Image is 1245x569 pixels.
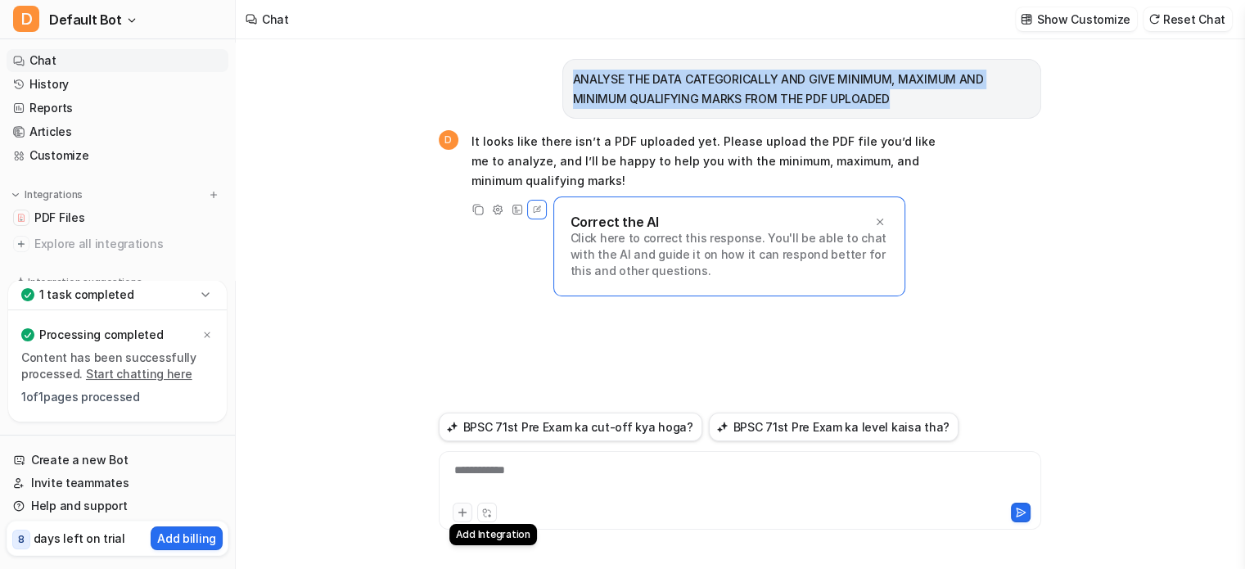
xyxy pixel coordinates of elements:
[28,275,142,290] p: Integration suggestions
[571,214,659,230] p: Correct the AI
[709,413,959,441] button: BPSC 71st Pre Exam ka level kaisa tha?
[439,413,702,441] button: BPSC 71st Pre Exam ka cut-off kya hoga?
[10,189,21,201] img: expand menu
[21,389,214,405] p: 1 of 1 pages processed
[34,231,222,257] span: Explore all integrations
[7,187,88,203] button: Integrations
[7,206,228,229] a: PDF FilesPDF Files
[7,97,228,120] a: Reports
[1144,7,1232,31] button: Reset Chat
[471,132,950,191] p: It looks like there isn’t a PDF uploaded yet. Please upload the PDF file you’d like me to analyze...
[1021,13,1032,25] img: customize
[7,120,228,143] a: Articles
[449,524,537,545] div: Add Integration
[7,472,228,494] a: Invite teammates
[49,8,122,31] span: Default Bot
[7,49,228,72] a: Chat
[86,367,192,381] a: Start chatting here
[13,6,39,32] span: D
[208,189,219,201] img: menu_add.svg
[157,530,216,547] p: Add billing
[7,233,228,255] a: Explore all integrations
[25,188,83,201] p: Integrations
[262,11,289,28] div: Chat
[7,144,228,167] a: Customize
[13,236,29,252] img: explore all integrations
[7,449,228,472] a: Create a new Bot
[39,287,134,303] p: 1 task completed
[1148,13,1160,25] img: reset
[34,530,125,547] p: days left on trial
[18,532,25,547] p: 8
[39,327,163,343] p: Processing completed
[34,210,84,226] span: PDF Files
[16,213,26,223] img: PDF Files
[7,73,228,96] a: History
[21,350,214,382] p: Content has been successfully processed.
[573,70,1031,109] p: ANALYSE THE DATA CATEGORICALLY AND GIVE MINIMUM, MAXIMUM AND MINIMUM QUALIFYING MARKS FROM THE PD...
[151,526,223,550] button: Add billing
[1016,7,1137,31] button: Show Customize
[1037,11,1130,28] p: Show Customize
[7,494,228,517] a: Help and support
[571,230,888,279] p: Click here to correct this response. You'll be able to chat with the AI and guide it on how it ca...
[439,130,458,150] span: D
